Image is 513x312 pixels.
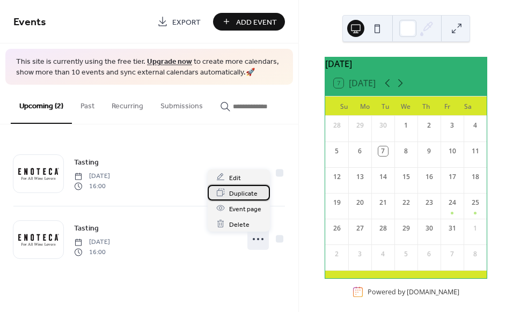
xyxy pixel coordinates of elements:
[401,172,411,182] div: 15
[471,224,480,233] div: 1
[354,96,375,116] div: Mo
[448,198,457,207] div: 24
[229,188,258,199] span: Duplicate
[471,172,480,182] div: 18
[458,96,478,116] div: Sa
[16,57,282,78] span: This site is currently using the free tier. to create more calendars, show more than 10 events an...
[401,146,411,156] div: 8
[149,13,209,31] a: Export
[416,96,437,116] div: Th
[448,172,457,182] div: 17
[332,121,342,130] div: 28
[74,223,99,234] span: Tasting
[368,287,459,296] div: Powered by
[147,55,192,69] a: Upgrade now
[471,249,480,259] div: 8
[74,181,110,191] span: 16:00
[471,121,480,130] div: 4
[378,224,388,233] div: 28
[74,156,99,168] a: Tasting
[401,198,411,207] div: 22
[378,249,388,259] div: 4
[74,172,110,181] span: [DATE]
[378,146,388,156] div: 7
[471,198,480,207] div: 25
[424,198,434,207] div: 23
[424,146,434,156] div: 9
[13,12,46,33] span: Events
[355,146,365,156] div: 6
[471,146,480,156] div: 11
[448,249,457,259] div: 7
[325,57,487,70] div: [DATE]
[355,121,365,130] div: 29
[74,157,99,168] span: Tasting
[448,224,457,233] div: 31
[11,85,72,124] button: Upcoming (2)
[378,121,388,130] div: 30
[355,198,365,207] div: 20
[448,121,457,130] div: 3
[172,17,201,28] span: Export
[332,198,342,207] div: 19
[375,96,395,116] div: Tu
[355,249,365,259] div: 3
[334,96,354,116] div: Su
[103,85,152,123] button: Recurring
[74,222,99,234] a: Tasting
[229,219,250,230] span: Delete
[229,203,261,214] span: Event page
[401,224,411,233] div: 29
[395,96,416,116] div: We
[74,247,110,257] span: 16:00
[213,13,285,31] button: Add Event
[355,172,365,182] div: 13
[401,121,411,130] div: 1
[424,172,434,182] div: 16
[424,249,434,259] div: 6
[355,224,365,233] div: 27
[332,146,342,156] div: 5
[378,198,388,207] div: 21
[74,237,110,247] span: [DATE]
[332,224,342,233] div: 26
[152,85,211,123] button: Submissions
[229,172,241,183] span: Edit
[448,146,457,156] div: 10
[407,287,459,296] a: [DOMAIN_NAME]
[378,172,388,182] div: 14
[424,224,434,233] div: 30
[332,172,342,182] div: 12
[437,96,457,116] div: Fr
[401,249,411,259] div: 5
[236,17,277,28] span: Add Event
[72,85,103,123] button: Past
[332,249,342,259] div: 2
[424,121,434,130] div: 2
